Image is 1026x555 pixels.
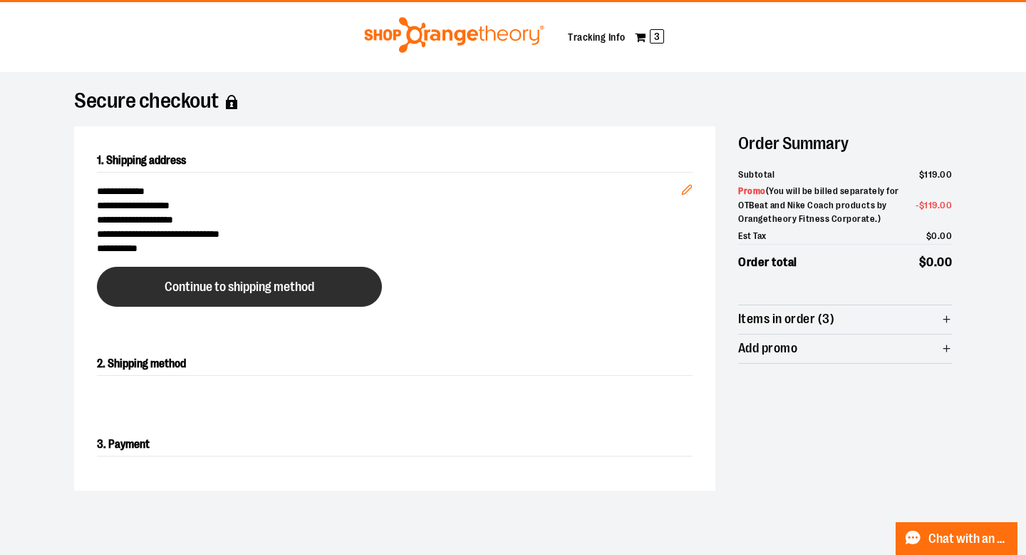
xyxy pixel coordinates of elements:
span: $ [919,255,927,269]
span: 00 [940,169,952,180]
img: Shop Orangetheory [362,17,546,53]
span: Chat with an Expert [928,532,1009,546]
span: 00 [937,255,952,269]
h1: Secure checkout [74,95,952,109]
button: Chat with an Expert [896,522,1018,555]
span: 119 [924,200,938,210]
h2: 1. Shipping address [97,149,693,173]
span: $ [919,169,925,180]
span: $ [926,230,932,241]
span: Add promo [738,342,797,355]
button: Items in order (3) [738,305,952,334]
span: - [916,198,952,213]
span: 119 [924,169,938,180]
span: 3 [650,29,664,44]
span: 0 [926,255,934,269]
span: . [938,200,940,210]
button: Edit [670,161,704,211]
span: Order total [738,253,797,272]
span: ( You will be billed separately for OTBeat and Nike Coach products by Orangetheory Fitness Corpor... [738,185,899,224]
span: Promo [738,185,766,196]
h2: 3. Payment [97,433,693,457]
span: . [938,169,940,180]
span: Items in order (3) [738,312,834,326]
span: Est Tax [738,229,767,243]
span: $ [919,200,925,210]
span: . [938,230,940,241]
button: Add promo [738,335,952,363]
span: 00 [940,230,952,241]
span: 00 [940,200,952,210]
span: . [934,255,938,269]
span: Continue to shipping method [165,280,314,294]
span: 0 [931,230,938,241]
h2: Order Summary [738,126,952,161]
span: Subtotal [738,168,774,182]
button: Continue to shipping method [97,267,382,307]
h2: 2. Shipping method [97,352,693,376]
a: Tracking Info [568,31,626,43]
